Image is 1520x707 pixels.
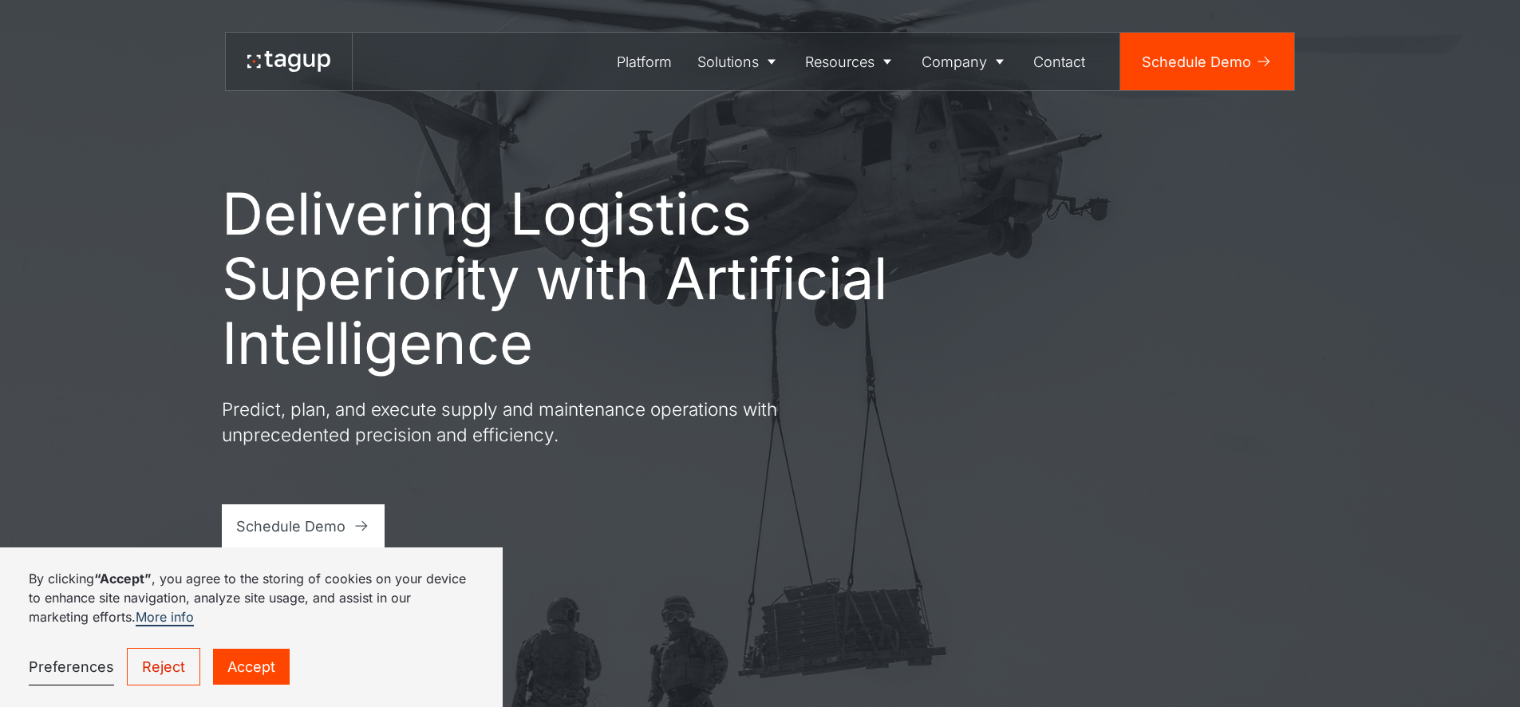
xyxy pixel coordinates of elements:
[617,51,672,73] div: Platform
[29,649,114,685] a: Preferences
[697,51,759,73] div: Solutions
[1033,51,1085,73] div: Contact
[222,181,892,375] h1: Delivering Logistics Superiority with Artificial Intelligence
[909,33,1021,90] a: Company
[793,33,910,90] a: Resources
[605,33,685,90] a: Platform
[127,648,200,685] a: Reject
[222,504,385,547] a: Schedule Demo
[685,33,793,90] a: Solutions
[805,51,874,73] div: Resources
[1142,51,1251,73] div: Schedule Demo
[1021,33,1099,90] a: Contact
[222,397,796,447] p: Predict, plan, and execute supply and maintenance operations with unprecedented precision and eff...
[213,649,290,685] a: Accept
[136,609,194,626] a: More info
[94,571,152,587] strong: “Accept”
[236,515,345,537] div: Schedule Demo
[922,51,987,73] div: Company
[29,569,474,626] p: By clicking , you agree to the storing of cookies on your device to enhance site navigation, anal...
[1120,33,1294,90] a: Schedule Demo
